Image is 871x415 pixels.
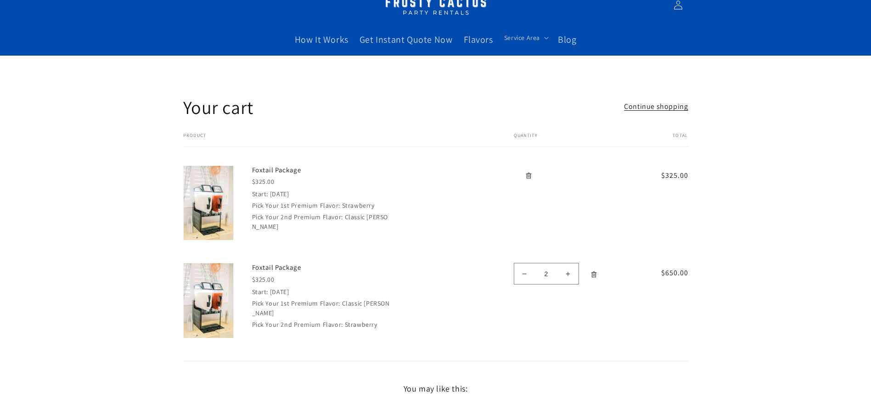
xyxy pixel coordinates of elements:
dt: Start: [252,288,269,296]
a: Get Instant Quote Now [354,28,458,51]
span: Flavors [464,34,493,45]
span: $325.00 [650,170,688,181]
dd: [DATE] [270,288,289,296]
a: How It Works [289,28,354,51]
input: Quantity for Foxtail Package [535,263,558,284]
dd: Strawberry [342,201,375,210]
a: Foxtail Package [252,263,390,272]
dd: Classic [PERSON_NAME] [252,299,390,317]
dd: Strawberry [345,320,377,329]
a: Continue shopping [624,100,688,114]
a: Remove Foxtail Package [521,168,537,184]
span: Service Area [504,34,540,42]
dt: Pick Your 1st Premium Flavor: [252,201,340,210]
dd: [DATE] [270,190,289,198]
div: $325.00 [252,177,390,187]
span: Get Instant Quote Now [360,34,453,45]
h1: Your cart [183,95,253,119]
span: How It Works [295,34,348,45]
span: Blog [558,34,576,45]
dt: Pick Your 1st Premium Flavor: [252,299,340,307]
th: Product [183,133,486,147]
th: Quantity [486,133,631,147]
a: Blog [552,28,582,51]
a: Flavors [458,28,499,51]
dt: Pick Your 2nd Premium Flavor: [252,213,343,221]
summary: Service Area [499,28,552,47]
th: Total [631,133,688,147]
a: Foxtail Package [252,165,390,175]
div: $325.00 [252,275,390,284]
span: $650.00 [650,267,688,279]
a: Remove Foxtail Package [586,265,602,284]
h3: You may like this: [183,383,688,394]
dt: Start: [252,190,269,198]
dt: Pick Your 2nd Premium Flavor: [252,320,343,329]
